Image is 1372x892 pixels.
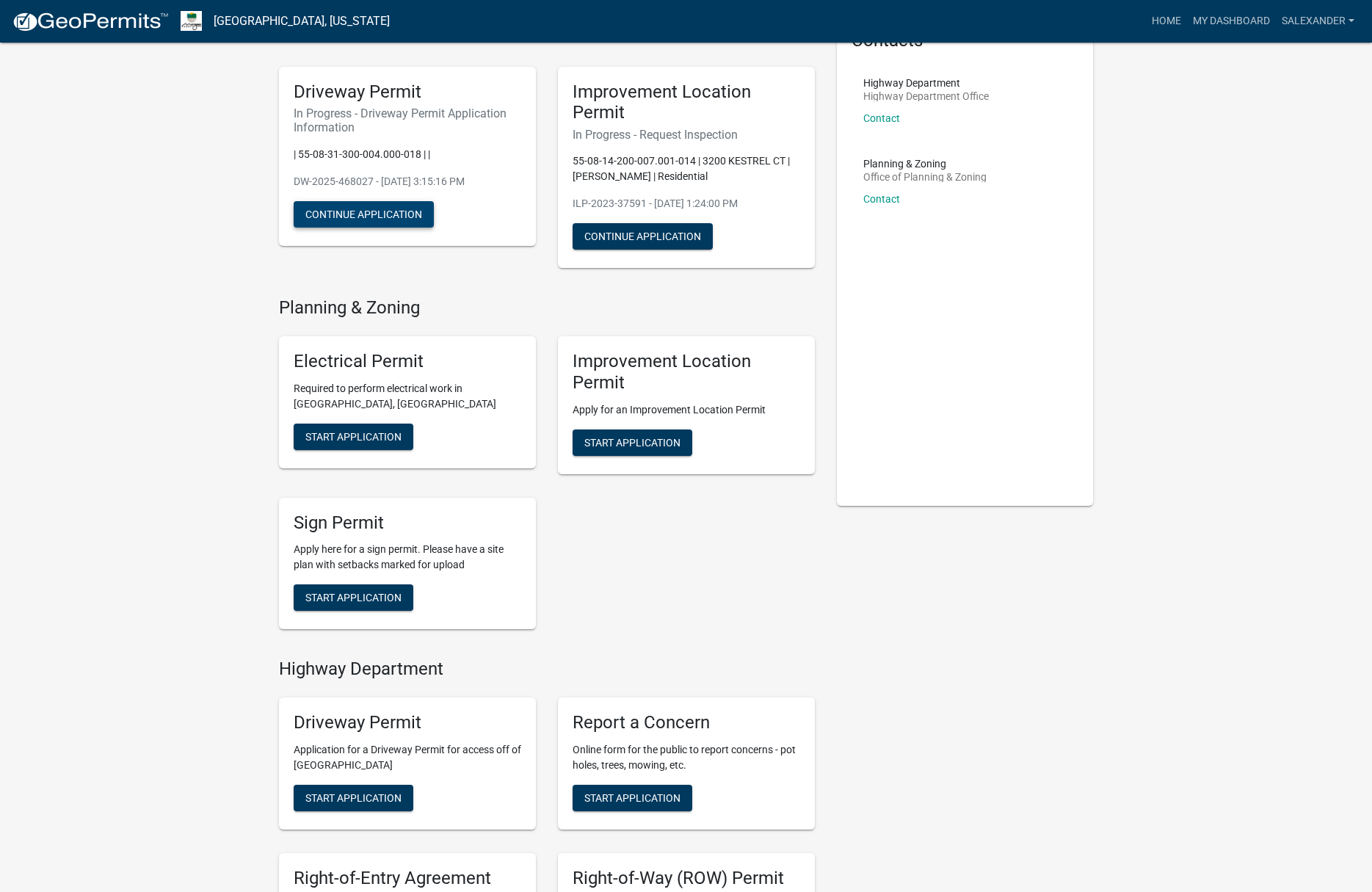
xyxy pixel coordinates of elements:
[1276,7,1360,35] a: salexander
[294,81,521,103] h5: Driveway Permit
[279,659,815,680] h4: Highway Department
[1146,7,1187,35] a: Home
[573,712,800,733] h5: Report a Concern
[573,402,800,418] p: Apply for an Improvement Location Permit
[573,196,800,211] p: ILP-2023-37591 - [DATE] 1:24:00 PM
[573,128,800,142] h6: In Progress - Request Inspection
[294,381,521,412] p: Required to perform electrical work in [GEOGRAPHIC_DATA], [GEOGRAPHIC_DATA]
[573,153,800,184] p: 55-08-14-200-007.001-014 | 3200 KESTREL CT | [PERSON_NAME] | Residential
[294,712,521,733] h5: Driveway Permit
[305,592,402,603] span: Start Application
[863,159,987,169] p: Planning & Zoning
[863,91,989,101] p: Highway Department Office
[305,430,402,442] span: Start Application
[294,147,521,162] p: | 55-08-31-300-004.000-018 | |
[1187,7,1276,35] a: My Dashboard
[573,81,800,124] h5: Improvement Location Permit
[573,742,800,773] p: Online form for the public to report concerns - pot holes, trees, mowing, etc.
[584,792,680,804] span: Start Application
[863,172,987,182] p: Office of Planning & Zoning
[573,351,800,394] h5: Improvement Location Permit
[294,584,413,611] button: Start Application
[573,785,692,811] button: Start Application
[294,351,521,372] h5: Electrical Permit
[294,742,521,773] p: Application for a Driveway Permit for access off of [GEOGRAPHIC_DATA]
[863,112,900,124] a: Contact
[294,785,413,811] button: Start Application
[294,868,521,889] h5: Right-of-Entry Agreement
[294,174,521,189] p: DW-2025-468027 - [DATE] 3:15:16 PM
[573,429,692,456] button: Start Application
[573,223,713,250] button: Continue Application
[294,512,521,534] h5: Sign Permit
[294,424,413,450] button: Start Application
[584,436,680,448] span: Start Application
[305,792,402,804] span: Start Application
[279,297,815,319] h4: Planning & Zoning
[863,78,989,88] p: Highway Department
[294,106,521,134] h6: In Progress - Driveway Permit Application Information
[863,193,900,205] a: Contact
[294,542,521,573] p: Apply here for a sign permit. Please have a site plan with setbacks marked for upload
[573,868,800,889] h5: Right-of-Way (ROW) Permit
[214,9,390,34] a: [GEOGRAPHIC_DATA], [US_STATE]
[294,201,434,228] button: Continue Application
[181,11,202,31] img: Morgan County, Indiana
